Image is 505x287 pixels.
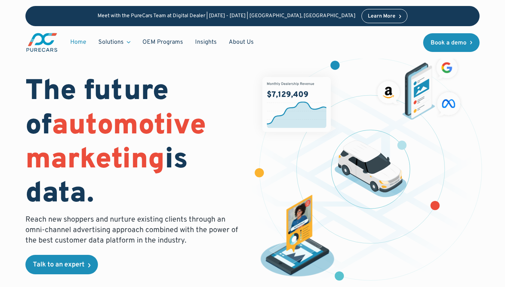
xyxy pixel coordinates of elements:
img: chart showing monthly dealership revenue of $7m [262,77,331,132]
img: purecars logo [25,32,58,53]
div: Learn More [368,14,395,19]
a: OEM Programs [136,35,189,49]
a: Learn More [361,9,408,23]
h1: The future of is data. [25,75,244,212]
p: Reach new shoppers and nurture existing clients through an omni-channel advertising approach comb... [25,215,244,246]
a: Book a demo [423,33,480,52]
img: ads on social media and advertising partners [374,54,463,120]
span: automotive marketing [25,108,206,178]
div: Solutions [92,35,136,49]
a: Talk to an expert [25,255,98,274]
a: main [25,32,58,53]
img: illustration of a vehicle [335,141,407,197]
div: Solutions [98,38,124,46]
a: About Us [223,35,260,49]
div: Book a demo [431,40,466,46]
div: Talk to an expert [33,262,84,268]
a: Home [64,35,92,49]
p: Meet with the PureCars Team at Digital Dealer | [DATE] - [DATE] | [GEOGRAPHIC_DATA], [GEOGRAPHIC_... [98,13,355,19]
img: persona of a buyer [255,195,340,279]
a: Insights [189,35,223,49]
